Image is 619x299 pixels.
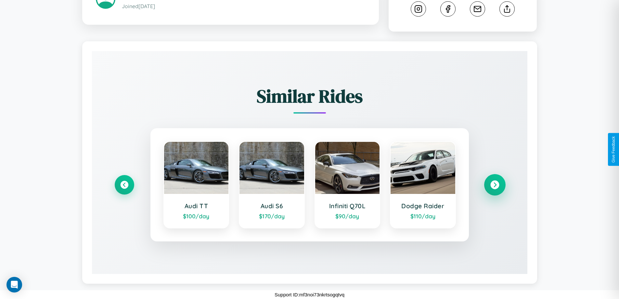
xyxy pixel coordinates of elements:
[122,2,365,11] p: Joined [DATE]
[239,141,305,228] a: Audi S6$170/day
[171,202,222,210] h3: Audi TT
[322,202,373,210] h3: Infiniti Q70L
[275,290,344,299] p: Support ID: mf3noi73nkrtsogqtvq
[322,212,373,220] div: $ 90 /day
[390,141,456,228] a: Dodge Raider$110/day
[246,202,298,210] h3: Audi S6
[397,212,449,220] div: $ 110 /day
[246,212,298,220] div: $ 170 /day
[115,84,505,109] h2: Similar Rides
[171,212,222,220] div: $ 100 /day
[397,202,449,210] h3: Dodge Raider
[611,136,616,163] div: Give Feedback
[6,277,22,292] div: Open Intercom Messenger
[315,141,380,228] a: Infiniti Q70L$90/day
[163,141,229,228] a: Audi TT$100/day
